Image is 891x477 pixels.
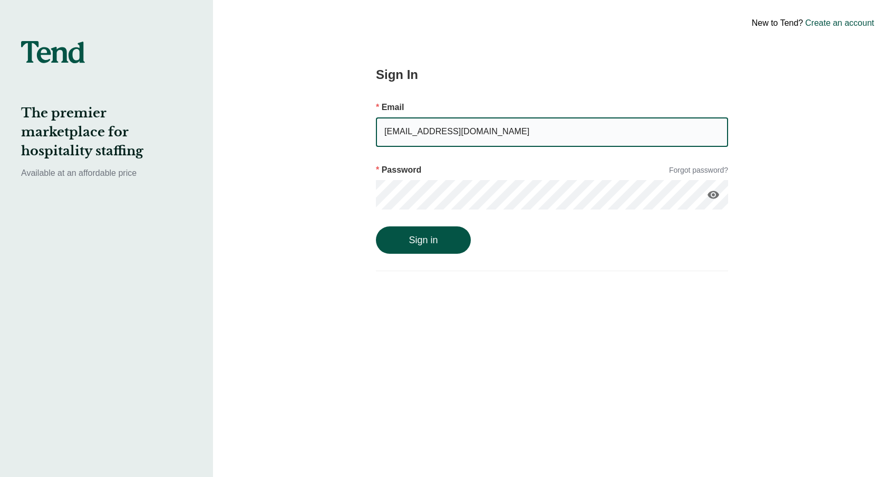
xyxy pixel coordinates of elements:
h2: Sign In [376,65,728,84]
p: Available at an affordable price [21,167,192,180]
img: tend-logo [21,41,85,63]
i: visibility [707,188,720,201]
button: Sign in [376,226,471,254]
a: Create an account [805,17,874,29]
h2: The premier marketplace for hospitality staffing [21,104,192,161]
a: Forgot password? [669,165,728,176]
p: Email [376,101,728,114]
p: Password [376,164,421,176]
